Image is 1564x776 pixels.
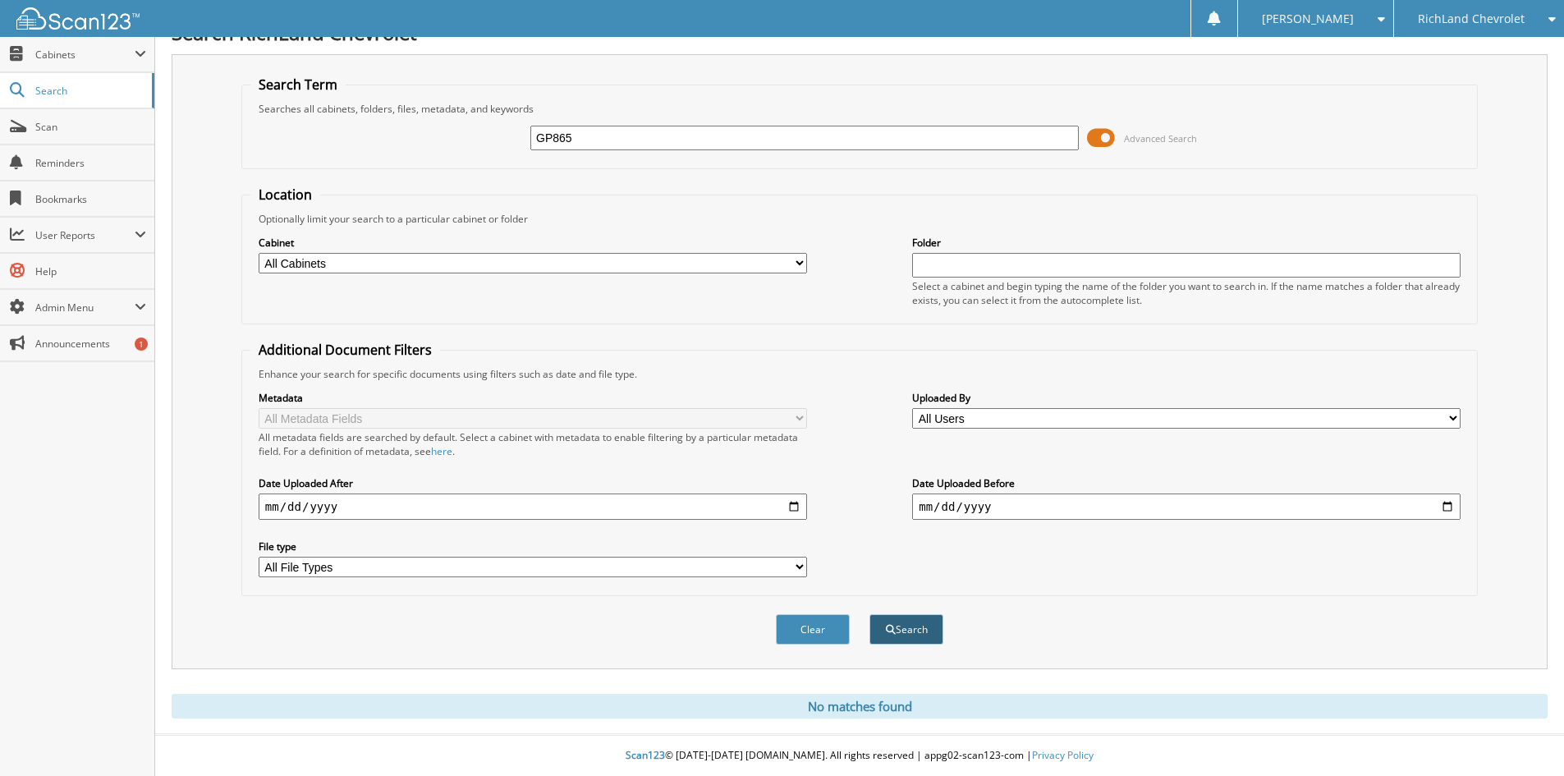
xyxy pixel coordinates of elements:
div: Enhance your search for specific documents using filters such as date and file type. [250,367,1469,381]
span: Scan123 [626,748,665,762]
div: All metadata fields are searched by default. Select a cabinet with metadata to enable filtering b... [259,430,807,458]
legend: Search Term [250,76,346,94]
span: Advanced Search [1124,132,1197,145]
div: 1 [135,337,148,351]
span: Search [35,84,144,98]
span: User Reports [35,228,135,242]
span: Cabinets [35,48,135,62]
label: Date Uploaded Before [912,476,1461,490]
div: No matches found [172,694,1548,719]
label: Metadata [259,391,807,405]
span: Reminders [35,156,146,170]
img: scan123-logo-white.svg [16,7,140,30]
label: File type [259,540,807,553]
a: Privacy Policy [1032,748,1094,762]
button: Search [869,614,943,645]
div: Optionally limit your search to a particular cabinet or folder [250,212,1469,226]
input: start [259,494,807,520]
span: Bookmarks [35,192,146,206]
legend: Location [250,186,320,204]
div: © [DATE]-[DATE] [DOMAIN_NAME]. All rights reserved | appg02-scan123-com | [155,736,1564,776]
span: Help [35,264,146,278]
span: Announcements [35,337,146,351]
span: Scan [35,120,146,134]
label: Cabinet [259,236,807,250]
div: Searches all cabinets, folders, files, metadata, and keywords [250,102,1469,116]
label: Folder [912,236,1461,250]
input: end [912,494,1461,520]
span: RichLand Chevrolet [1418,14,1525,24]
legend: Additional Document Filters [250,341,440,359]
label: Uploaded By [912,391,1461,405]
a: here [431,444,452,458]
span: Admin Menu [35,301,135,315]
label: Date Uploaded After [259,476,807,490]
span: [PERSON_NAME] [1262,14,1354,24]
button: Clear [776,614,850,645]
div: Select a cabinet and begin typing the name of the folder you want to search in. If the name match... [912,279,1461,307]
